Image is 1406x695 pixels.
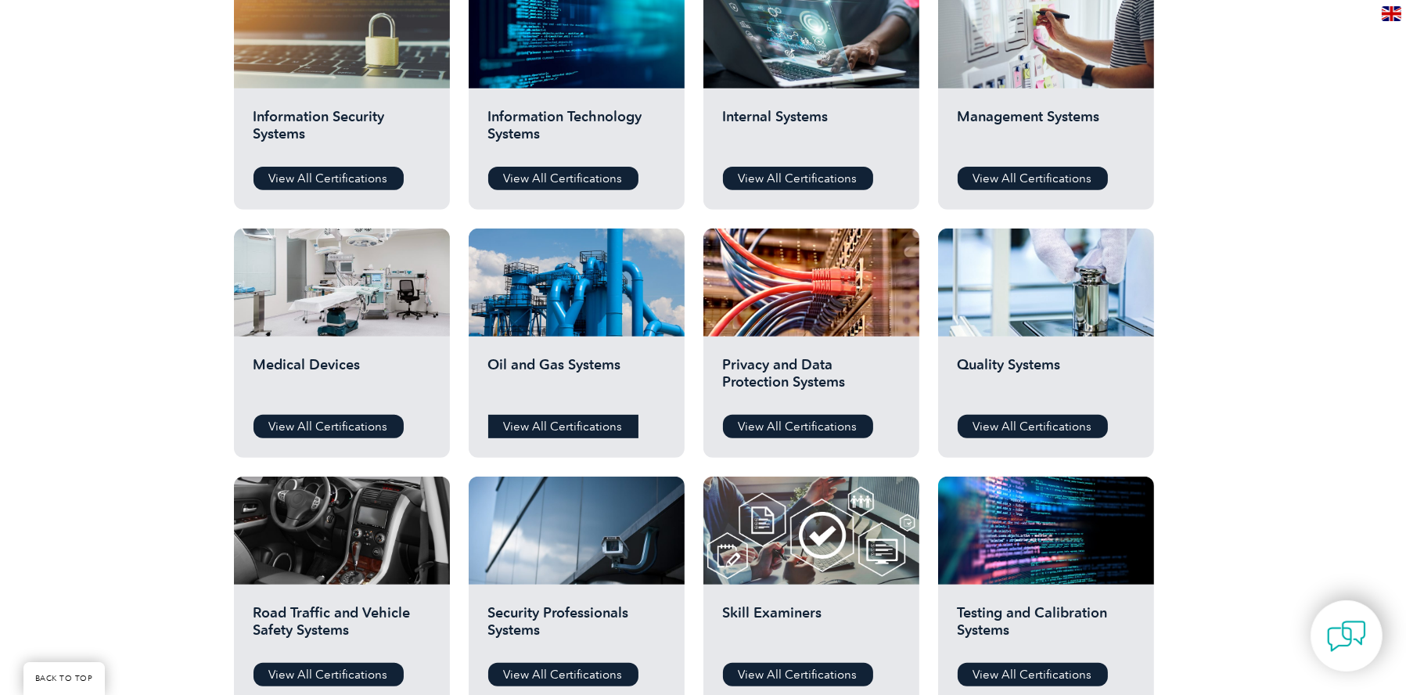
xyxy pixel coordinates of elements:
[488,663,638,686] a: View All Certifications
[23,662,105,695] a: BACK TO TOP
[1327,617,1366,656] img: contact-chat.png
[958,356,1135,403] h2: Quality Systems
[723,663,873,686] a: View All Certifications
[488,108,665,155] h2: Information Technology Systems
[488,415,638,438] a: View All Certifications
[1382,6,1401,21] img: en
[723,415,873,438] a: View All Certifications
[254,167,404,190] a: View All Certifications
[488,604,665,651] h2: Security Professionals Systems
[958,167,1108,190] a: View All Certifications
[254,604,430,651] h2: Road Traffic and Vehicle Safety Systems
[723,108,900,155] h2: Internal Systems
[254,356,430,403] h2: Medical Devices
[254,108,430,155] h2: Information Security Systems
[958,415,1108,438] a: View All Certifications
[723,167,873,190] a: View All Certifications
[958,604,1135,651] h2: Testing and Calibration Systems
[254,415,404,438] a: View All Certifications
[488,167,638,190] a: View All Certifications
[958,108,1135,155] h2: Management Systems
[723,604,900,651] h2: Skill Examiners
[254,663,404,686] a: View All Certifications
[488,356,665,403] h2: Oil and Gas Systems
[958,663,1108,686] a: View All Certifications
[723,356,900,403] h2: Privacy and Data Protection Systems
